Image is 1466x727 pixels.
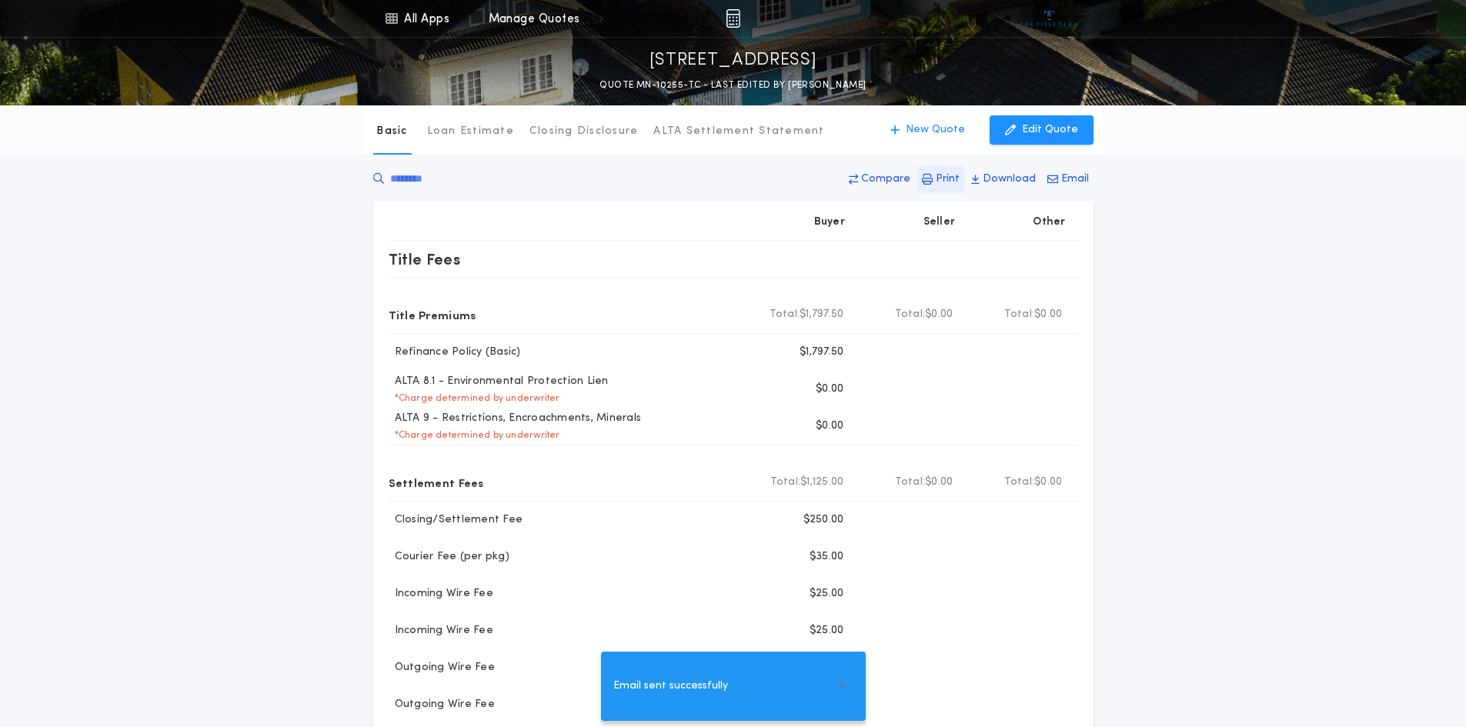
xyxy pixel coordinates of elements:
p: $0.00 [816,382,843,397]
p: $25.00 [810,623,844,639]
p: $250.00 [803,512,844,528]
button: Edit Quote [990,115,1094,145]
b: Total: [895,307,926,322]
p: Title Fees [389,247,461,272]
p: $0.00 [816,419,843,434]
img: img [726,9,740,28]
p: Closing/Settlement Fee [389,512,523,528]
p: ALTA 9 - Restrictions, Encroachments, Minerals [389,411,642,426]
p: Courier Fee (per pkg) [389,549,509,565]
p: Seller [923,215,956,230]
b: Total: [1004,475,1035,490]
p: Compare [861,172,910,187]
button: Print [917,165,964,193]
p: Basic [376,124,407,139]
p: $1,797.50 [800,345,843,360]
button: New Quote [875,115,980,145]
b: Total: [770,307,800,322]
button: Email [1043,165,1094,193]
span: $0.00 [925,307,953,322]
p: Settlement Fees [389,470,484,495]
p: ALTA Settlement Statement [653,124,824,139]
button: Download [967,165,1040,193]
span: $0.00 [1034,307,1062,322]
p: $25.00 [810,586,844,602]
p: Other [1033,215,1065,230]
p: * Charge determined by underwriter [389,392,560,405]
p: Incoming Wire Fee [389,586,493,602]
img: vs-icon [1020,11,1078,26]
b: Total: [895,475,926,490]
p: ALTA 8.1 - Environmental Protection Lien [389,374,609,389]
span: Email sent successfully [613,678,728,695]
p: Loan Estimate [427,124,514,139]
p: Incoming Wire Fee [389,623,493,639]
span: $1,797.50 [800,307,843,322]
span: $0.00 [1034,475,1062,490]
button: Compare [844,165,915,193]
p: Closing Disclosure [529,124,639,139]
p: [STREET_ADDRESS] [650,48,817,73]
b: Total: [1004,307,1035,322]
p: Title Premiums [389,302,476,327]
p: Download [983,172,1036,187]
p: New Quote [906,122,965,138]
p: QUOTE MN-10255-TC - LAST EDITED BY [PERSON_NAME] [599,78,866,93]
b: Total: [770,475,801,490]
p: Refinance Policy (Basic) [389,345,521,360]
p: Email [1061,172,1089,187]
p: Print [936,172,960,187]
p: Edit Quote [1022,122,1078,138]
p: $35.00 [810,549,844,565]
span: $0.00 [925,475,953,490]
span: $1,125.00 [800,475,843,490]
p: * Charge determined by underwriter [389,429,560,442]
p: Buyer [814,215,845,230]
